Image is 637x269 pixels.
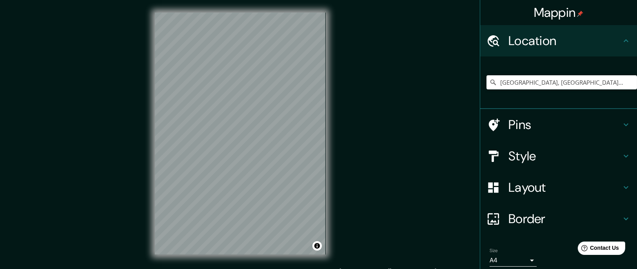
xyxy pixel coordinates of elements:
h4: Mappin [534,5,584,20]
h4: Style [508,148,621,164]
div: Style [480,140,637,172]
div: Pins [480,109,637,140]
iframe: Help widget launcher [567,238,628,260]
label: Size [490,247,498,254]
img: pin-icon.png [577,11,583,17]
div: A4 [490,254,537,267]
h4: Border [508,211,621,227]
div: Border [480,203,637,234]
button: Toggle attribution [312,241,322,251]
div: Location [480,25,637,56]
h4: Pins [508,117,621,133]
input: Pick your city or area [486,75,637,89]
h4: Location [508,33,621,49]
canvas: Map [155,13,326,254]
div: Layout [480,172,637,203]
h4: Layout [508,180,621,195]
